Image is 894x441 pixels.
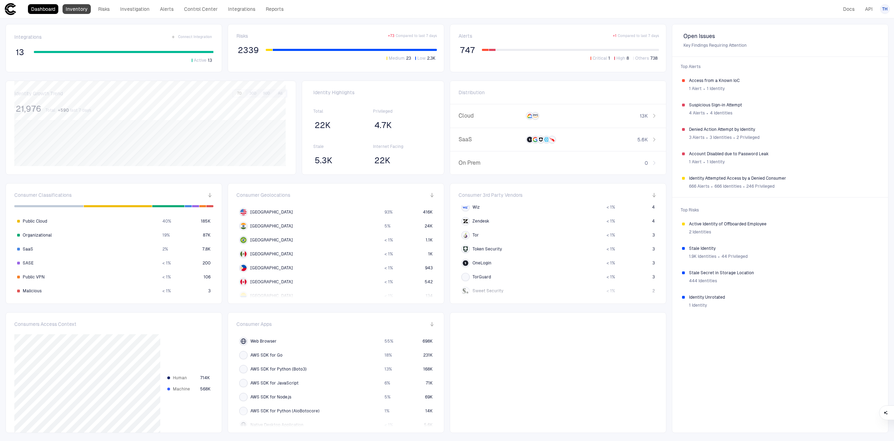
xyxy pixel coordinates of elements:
span: 19 % [162,232,170,238]
span: ∙ [703,83,705,94]
span: 5.3K [315,155,332,166]
span: 21,976 [16,104,41,114]
button: 22K [373,155,392,166]
span: 1.9K Identities [689,254,716,259]
span: [GEOGRAPHIC_DATA] [250,237,293,243]
span: + 1 [613,33,616,38]
span: 87K [203,232,211,238]
button: 747 [459,45,476,56]
img: US [240,209,247,215]
span: [GEOGRAPHIC_DATA] [250,279,293,285]
span: 1 Alert [689,86,702,91]
span: TH [882,6,888,12]
span: Identity Attempted Access by a Denied Consumer [689,175,878,181]
span: Privileged [373,109,433,114]
span: 4 [652,204,655,210]
a: Investigation [117,4,153,14]
span: 943 [425,265,433,271]
span: Key Findings Requiring Attention [683,43,877,48]
span: < 1 % [384,279,393,285]
img: BR [240,237,247,243]
span: Public VPN [23,274,45,280]
span: Consumer Apps [236,321,272,327]
span: < 1 % [607,232,615,238]
span: 666 Alerts [689,184,709,189]
div: OneLogin [463,260,468,266]
span: 69K [425,394,433,400]
span: 14K [425,408,433,414]
a: Alerts [157,4,177,14]
span: Identity Highlights [313,89,433,96]
span: 18 % [384,352,392,358]
span: AWS SDK for Node.js [250,394,291,400]
span: [GEOGRAPHIC_DATA] [250,293,293,299]
span: < 1 % [384,251,393,257]
span: Active [194,58,206,63]
span: Token Security [472,246,502,252]
span: Connect Integration [178,35,212,39]
span: < 1 % [162,260,171,266]
span: Medium [389,55,405,61]
span: Machine [173,386,197,392]
span: 185K [201,218,211,224]
span: Account Disabled due to Password Leak [689,151,878,157]
span: On Prem [459,159,523,166]
span: Top Alerts [676,60,884,74]
span: 4 Identities [710,110,732,116]
span: High [616,55,625,61]
span: [GEOGRAPHIC_DATA] [250,209,293,215]
span: [GEOGRAPHIC_DATA] [250,251,293,257]
a: Control Center [181,4,221,14]
span: 106 [204,274,211,280]
span: 2339 [238,45,259,55]
span: 1 Alert [689,159,702,165]
span: Tor [472,232,479,238]
span: Consumer Classifications [14,192,72,198]
span: Wiz [472,204,480,210]
span: SaaS [459,136,523,143]
span: 2 % [162,246,168,252]
span: 2 [652,288,655,294]
span: AWS SDK for Python (Boto3) [250,366,307,372]
span: + 590 [58,107,69,113]
span: 168K [423,366,433,372]
span: < 1 % [607,218,615,224]
span: < 1 % [162,274,171,280]
button: Medium23 [385,55,412,61]
span: 3 Identities [710,135,732,140]
span: [GEOGRAPHIC_DATA] [250,223,293,229]
span: SaaS [23,246,33,252]
span: SASE [23,260,34,266]
button: Critical1 [589,55,611,61]
button: 7D [233,90,246,97]
span: 542 [425,279,433,285]
span: + 73 [388,33,394,38]
a: API [862,4,876,14]
span: AWS SDK for Go [250,352,283,358]
span: < 1 % [384,237,393,243]
a: Dashboard [28,4,58,14]
span: 5.6K [424,422,433,428]
button: TH [880,4,890,14]
span: 7.8K [202,246,211,252]
span: Stale [313,144,373,149]
span: AWS SDK for JavaScript [250,380,299,386]
span: 4 [652,218,655,224]
span: ∙ [711,181,713,192]
span: Malicious [23,288,42,294]
span: < 1 % [607,274,615,280]
span: Low [417,55,426,61]
span: Open Issues [683,33,877,40]
img: CO [240,293,247,299]
span: 3 [652,260,655,266]
span: 2.3K [427,55,435,61]
span: Consumer Geolocations [236,192,290,198]
span: 3 [652,232,655,238]
span: Total [313,109,373,114]
span: Consumer 3rd Party Vendors [459,192,522,198]
span: 5 % [384,223,390,229]
span: < 1 % [607,246,615,252]
span: Integrations [14,34,42,40]
span: 666 Identities [715,184,741,189]
span: 8 [626,55,629,61]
